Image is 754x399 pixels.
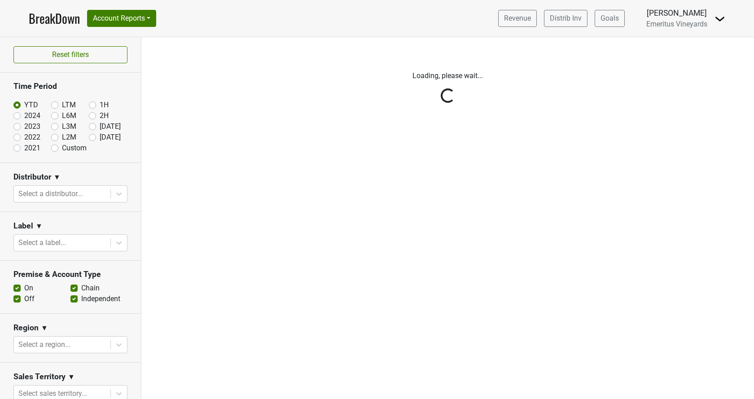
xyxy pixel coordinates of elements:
[29,9,80,28] a: BreakDown
[544,10,587,27] a: Distrib Inv
[595,10,625,27] a: Goals
[646,7,707,19] div: [PERSON_NAME]
[498,10,537,27] a: Revenue
[646,20,707,28] span: Emeritus Vineyards
[199,70,697,81] p: Loading, please wait...
[715,13,725,24] img: Dropdown Menu
[87,10,156,27] button: Account Reports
